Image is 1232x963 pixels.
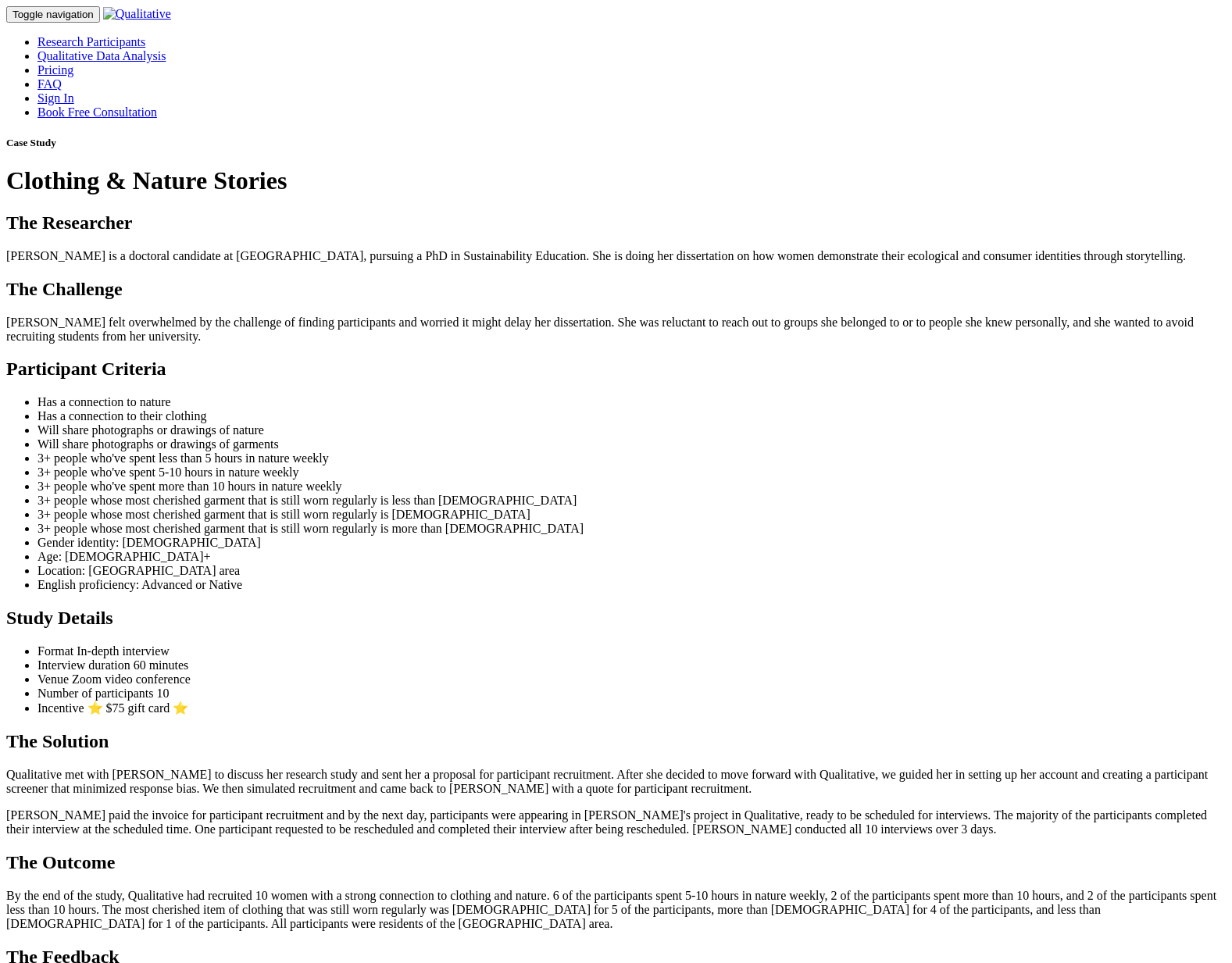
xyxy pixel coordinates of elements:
[6,889,1226,931] p: By the end of the study, Qualitative had recruited 10 women with a strong connection to clothing ...
[6,768,1226,796] p: Qualitative met with [PERSON_NAME] to discuss her research study and sent her a proposal for part...
[6,6,100,23] button: Toggle navigation
[87,701,189,715] span: ⭐ $75 gift card ⭐
[6,808,1226,836] p: [PERSON_NAME] paid the invoice for participant recruitment and by the next day, participants were...
[6,249,1226,263] p: [PERSON_NAME] is a doctoral candidate at [GEOGRAPHIC_DATA], pursuing a PhD in Sustainability Educ...
[6,852,1226,873] h2: The Outcome
[134,658,189,672] span: 60 minutes
[37,63,73,77] a: Pricing
[37,522,1226,536] li: 3+ people whose most cherished garment that is still worn regularly is more than [DEMOGRAPHIC_DATA]
[37,508,1226,522] li: 3+ people whose most cherished garment that is still worn regularly is [DEMOGRAPHIC_DATA]
[37,451,1226,465] li: 3+ people who've spent less than 5 hours in nature weekly
[37,437,1226,451] li: Will share photographs or drawings of garments
[37,644,73,658] span: Format
[6,212,1226,234] h2: The Researcher
[156,687,169,700] span: 10
[6,166,1226,195] h1: Clothing & Nature Stories
[6,608,1226,629] h2: Study Details
[37,564,1226,578] li: Location: [GEOGRAPHIC_DATA] area
[6,358,1226,380] h2: Participant Criteria
[6,137,1226,149] h5: Case Study
[37,49,166,62] a: Qualitative Data Analysis
[37,423,1226,437] li: Will share photographs or drawings of nature
[37,395,1226,409] li: Has a connection to nature
[37,91,74,105] a: Sign In
[37,409,1226,423] li: Has a connection to their clothing
[72,672,191,686] span: Zoom video conference
[37,35,145,48] a: Research Participants
[6,279,1226,300] h2: The Challenge
[6,316,1226,344] p: [PERSON_NAME] felt overwhelmed by the challenge of finding participants and worried it might dela...
[103,7,171,21] img: Qualitative
[37,658,130,672] span: Interview duration
[37,550,1226,564] li: Age: [DEMOGRAPHIC_DATA]+
[37,672,69,686] span: Venue
[37,494,1226,508] li: 3+ people whose most cherished garment that is still worn regularly is less than [DEMOGRAPHIC_DATA]
[37,701,84,715] span: Incentive
[37,465,1226,480] li: 3+ people who've spent 5-10 hours in nature weekly
[37,536,1226,550] li: Gender identity: [DEMOGRAPHIC_DATA]
[12,9,94,20] span: Toggle navigation
[37,77,62,91] a: FAQ
[6,731,1226,752] h2: The Solution
[37,105,157,119] a: Book Free Consultation
[37,578,1226,592] li: English proficiency: Advanced or Native
[77,644,170,658] span: In-depth interview
[37,480,1226,494] li: 3+ people who've spent more than 10 hours in nature weekly
[37,687,153,700] span: Number of participants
